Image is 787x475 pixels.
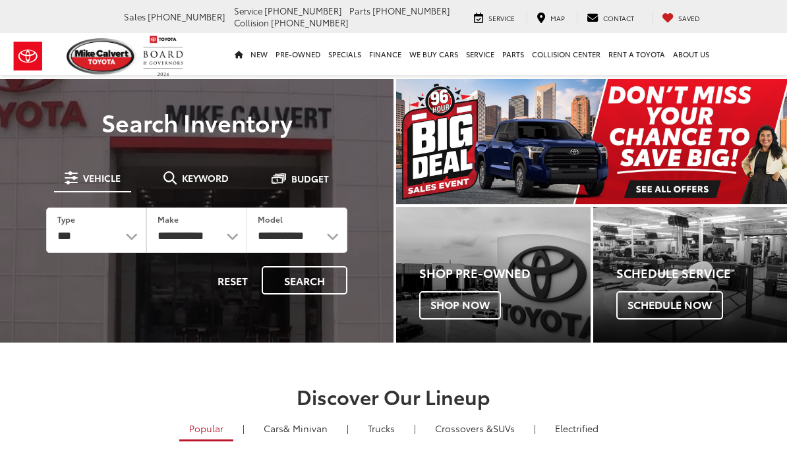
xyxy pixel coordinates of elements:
a: Specials [324,33,365,75]
button: Reset [206,266,259,294]
span: [PHONE_NUMBER] [271,16,349,28]
a: Popular [179,417,233,441]
button: Search [262,266,347,294]
li: | [343,422,352,435]
span: Sales [124,11,146,22]
li: | [239,422,248,435]
a: Home [231,33,247,75]
img: Toyota [3,35,53,78]
a: Service [462,33,498,75]
a: Contact [577,11,644,24]
a: New [247,33,272,75]
li: | [411,422,419,435]
span: Schedule Now [616,291,723,319]
label: Model [258,213,283,225]
label: Make [158,213,179,225]
span: Saved [678,13,700,23]
a: Map [527,11,575,24]
img: Mike Calvert Toyota [67,38,136,74]
a: Electrified [545,417,608,439]
a: My Saved Vehicles [652,11,710,24]
span: [PHONE_NUMBER] [264,5,342,16]
h2: Discover Our Lineup [84,385,703,407]
a: Shop Pre-Owned Shop Now [396,207,591,343]
a: Parts [498,33,528,75]
section: Carousel section with vehicle pictures - may contain disclaimers. [396,79,787,204]
label: Type [57,213,75,225]
a: Pre-Owned [272,33,324,75]
span: Collision [234,16,269,28]
h3: Search Inventory [28,109,366,135]
a: Finance [365,33,405,75]
span: Map [550,13,565,23]
a: Rent a Toyota [604,33,669,75]
a: About Us [669,33,713,75]
div: Toyota [396,207,591,343]
span: Keyword [182,173,229,182]
span: Service [234,5,262,16]
span: Contact [603,13,634,23]
a: SUVs [425,417,525,439]
span: [PHONE_NUMBER] [372,5,450,16]
h4: Shop Pre-Owned [419,267,591,280]
a: Service [464,11,525,24]
span: Service [488,13,515,23]
a: Cars [254,417,337,439]
span: Parts [349,5,370,16]
span: Budget [291,174,329,183]
a: Collision Center [528,33,604,75]
span: Vehicle [83,173,121,182]
a: WE BUY CARS [405,33,462,75]
span: [PHONE_NUMBER] [148,11,225,22]
span: Shop Now [419,291,501,319]
span: & Minivan [283,422,328,435]
a: Trucks [358,417,405,439]
div: carousel slide number 1 of 1 [396,79,787,204]
span: Crossovers & [435,422,493,435]
li: | [531,422,539,435]
img: Big Deal Sales Event [396,79,787,204]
